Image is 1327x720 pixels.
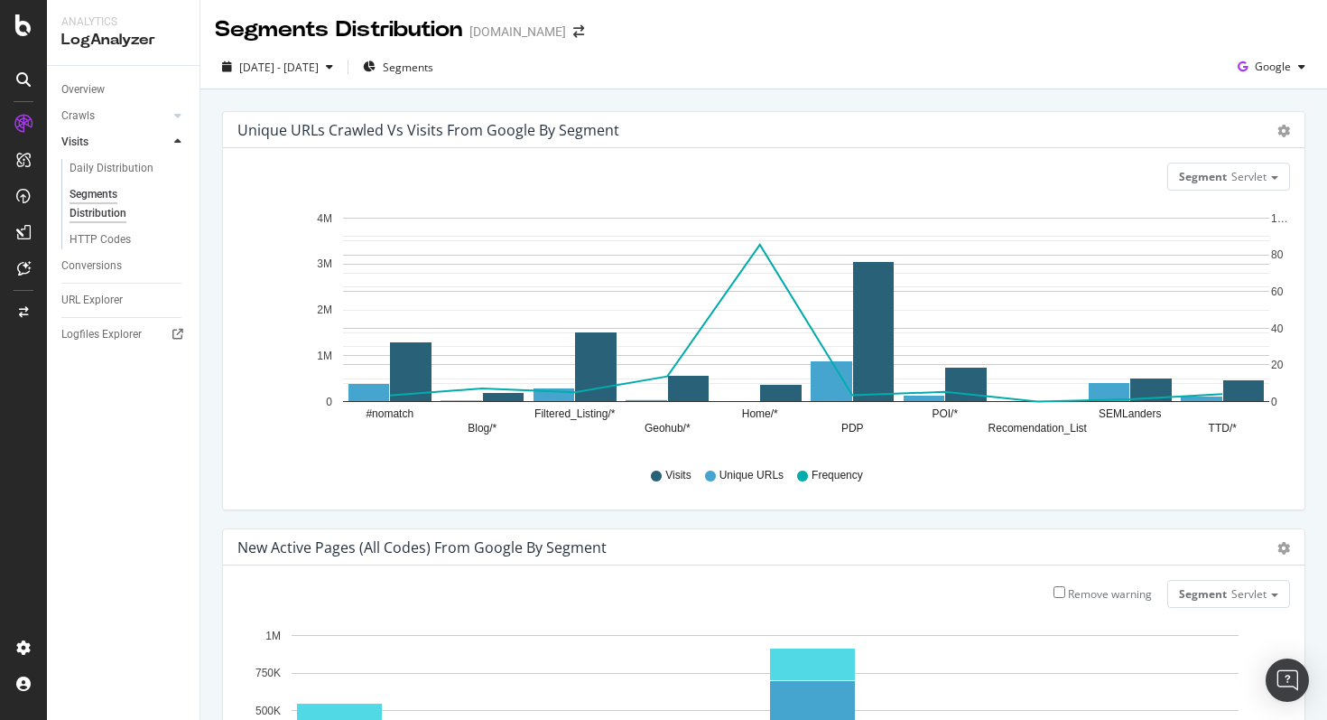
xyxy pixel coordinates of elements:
[1179,169,1227,184] span: Segment
[1231,586,1267,602] span: Servlet
[719,468,784,483] span: Unique URLs
[383,60,433,75] span: Segments
[1231,169,1267,184] span: Servlet
[1271,396,1277,408] text: 0
[265,630,281,642] text: 1M
[237,121,619,139] div: Unique URLs Crawled vs Visits from google by Segment
[61,133,88,152] div: Visits
[1053,586,1065,598] input: Remove warning
[1230,52,1313,81] button: Google
[317,258,332,271] text: 3M
[239,60,319,75] span: [DATE] - [DATE]
[61,325,187,344] a: Logfiles Explorer
[61,30,185,51] div: LogAnalyzer
[255,705,281,717] text: 500K
[1266,659,1309,702] div: Open Intercom Messenger
[665,468,691,483] span: Visits
[469,23,566,41] div: [DOMAIN_NAME]
[1271,285,1284,298] text: 60
[1271,323,1284,335] text: 40
[317,350,332,362] text: 1M
[61,80,187,99] a: Overview
[61,107,169,126] a: Crawls
[61,325,142,344] div: Logfiles Explorer
[468,423,496,435] text: Blog/*
[317,304,332,317] text: 2M
[70,159,187,178] a: Daily Distribution
[812,468,863,483] span: Frequency
[61,291,123,310] div: URL Explorer
[70,185,170,223] div: Segments Distribution
[932,408,958,421] text: POI/*
[988,423,1088,435] text: Recomendation_List
[841,423,864,435] text: PDP
[1271,212,1288,225] text: 1…
[70,230,131,249] div: HTTP Codes
[326,396,332,408] text: 0
[1271,360,1284,372] text: 20
[237,205,1290,451] svg: A chart.
[70,185,187,223] a: Segments Distribution
[1179,586,1227,602] span: Segment
[1053,586,1152,602] label: Remove warning
[1271,249,1284,262] text: 80
[317,212,332,225] text: 4M
[1209,423,1238,435] text: TTD/*
[573,25,584,38] div: arrow-right-arrow-left
[61,291,187,310] a: URL Explorer
[237,538,607,556] div: New Active Pages (all codes) from google by Segment
[534,408,616,421] text: Filtered_Listing/*
[1255,59,1291,74] span: Google
[255,668,281,680] text: 750K
[1277,542,1290,555] div: gear
[366,408,413,421] text: #nomatch
[215,14,462,45] div: Segments Distribution
[61,80,105,99] div: Overview
[1099,408,1161,421] text: SEMLanders
[70,159,153,178] div: Daily Distribution
[61,107,95,126] div: Crawls
[356,52,441,81] button: Segments
[1277,125,1290,137] div: gear
[742,408,778,421] text: Home/*
[70,230,187,249] a: HTTP Codes
[61,133,169,152] a: Visits
[61,14,185,30] div: Analytics
[645,423,691,435] text: Geohub/*
[215,52,340,81] button: [DATE] - [DATE]
[61,257,187,276] a: Conversions
[61,257,122,276] div: Conversions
